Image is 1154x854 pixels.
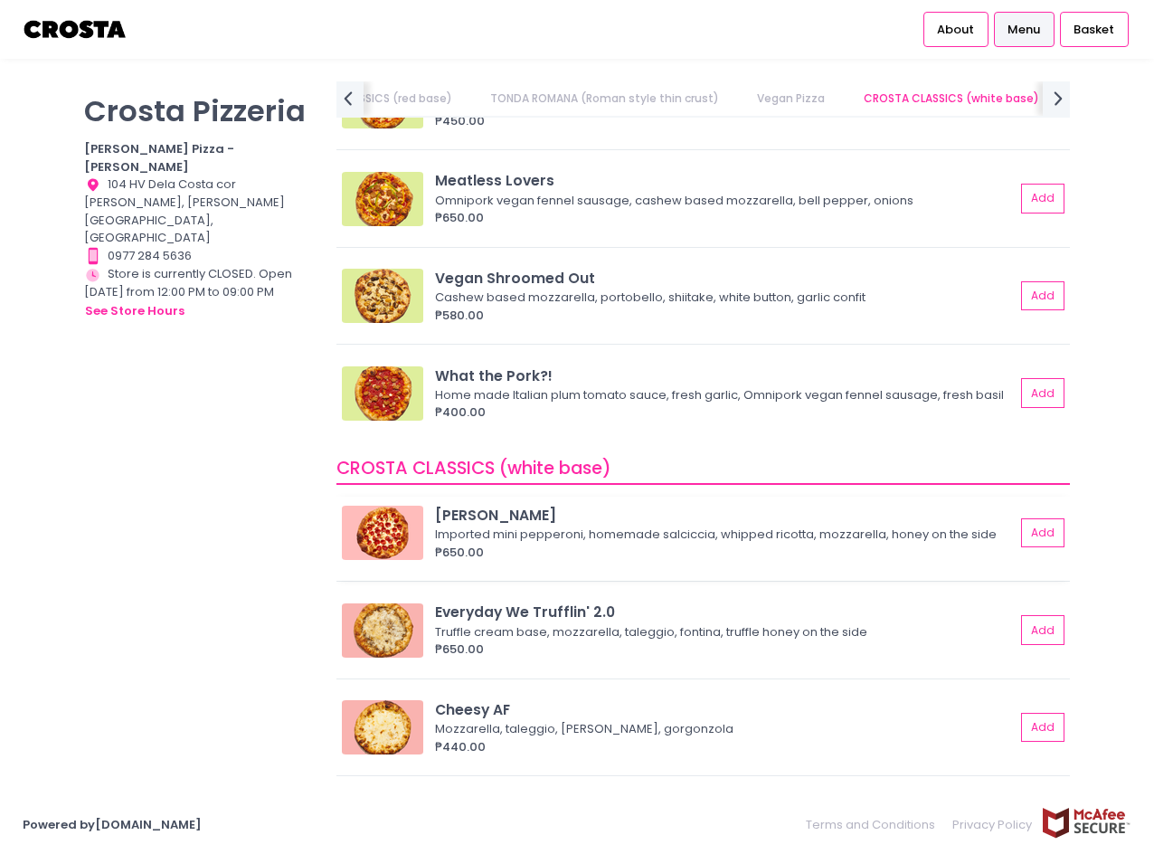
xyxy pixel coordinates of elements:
[342,269,423,323] img: Vegan Shroomed Out
[342,506,423,560] img: Roni Salciccia
[342,366,423,421] img: What the Pork?!
[435,640,1015,659] div: ₱650.00
[435,623,1009,641] div: Truffle cream base, mozzarella, taleggio, fontina, truffle honey on the side
[435,544,1015,562] div: ₱650.00
[435,526,1009,544] div: Imported mini pepperoni, homemade salciccia, whipped ricotta, mozzarella, honey on the side
[435,386,1009,404] div: Home made Italian plum tomato sauce, fresh garlic, Omnipork vegan fennel sausage, fresh basil
[435,307,1015,325] div: ₱580.00
[23,816,202,833] a: Powered by[DOMAIN_NAME]
[846,81,1056,116] a: CROSTA CLASSICS (white base)
[1074,21,1114,39] span: Basket
[342,603,423,658] img: Everyday We Trufflin' 2.0
[84,140,234,176] b: [PERSON_NAME] Pizza - [PERSON_NAME]
[336,456,611,480] span: CROSTA CLASSICS (white base)
[84,301,185,321] button: see store hours
[342,172,423,226] img: Meatless Lovers
[84,93,314,128] p: Crosta Pizzeria
[435,505,1015,526] div: [PERSON_NAME]
[435,268,1015,289] div: Vegan Shroomed Out
[272,81,469,116] a: CROSTA CLASSICS (red base)
[1021,713,1064,743] button: Add
[740,81,843,116] a: Vegan Pizza
[84,176,314,247] div: 104 HV Dela Costa cor [PERSON_NAME], [PERSON_NAME][GEOGRAPHIC_DATA], [GEOGRAPHIC_DATA]
[994,12,1055,46] a: Menu
[806,807,944,842] a: Terms and Conditions
[435,112,1015,130] div: ₱450.00
[342,700,423,754] img: Cheesy AF
[84,265,314,320] div: Store is currently CLOSED. Open [DATE] from 12:00 PM to 09:00 PM
[1021,184,1064,213] button: Add
[435,699,1015,720] div: Cheesy AF
[435,720,1009,738] div: Mozzarella, taleggio, [PERSON_NAME], gorgonzola
[435,602,1015,622] div: Everyday We Trufflin' 2.0
[1021,615,1064,645] button: Add
[23,14,128,45] img: logo
[923,12,988,46] a: About
[435,170,1015,191] div: Meatless Lovers
[435,209,1015,227] div: ₱650.00
[435,365,1015,386] div: What the Pork?!
[435,403,1015,422] div: ₱400.00
[473,81,737,116] a: TONDA ROMANA (Roman style thin crust)
[1021,281,1064,311] button: Add
[1021,518,1064,548] button: Add
[944,807,1042,842] a: Privacy Policy
[435,289,1009,307] div: Cashew based mozzarella, portobello, shiitake, white button, garlic confit
[1021,378,1064,408] button: Add
[435,192,1009,210] div: Omnipork vegan fennel sausage, cashew based mozzarella, bell pepper, onions
[435,738,1015,756] div: ₱440.00
[937,21,974,39] span: About
[1041,807,1131,839] img: mcafee-secure
[1007,21,1040,39] span: Menu
[84,247,314,265] div: 0977 284 5636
